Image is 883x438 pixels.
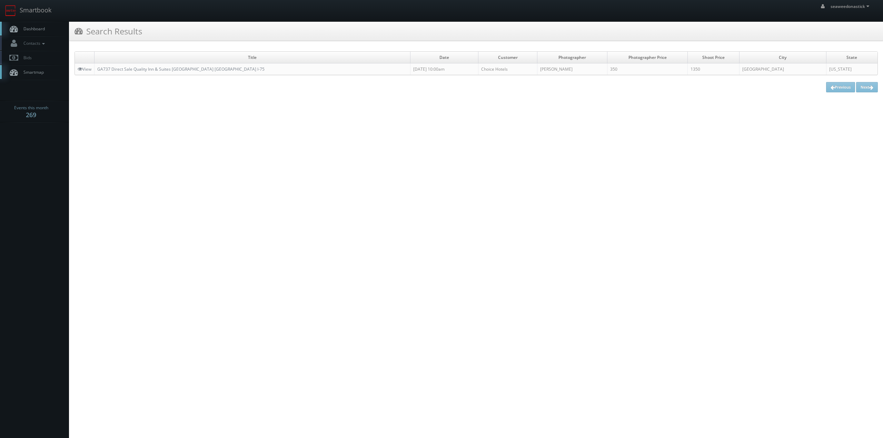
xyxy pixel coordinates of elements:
h3: Search Results [75,25,142,37]
td: State [826,52,877,63]
a: GA737 Direct Sale Quality Inn & Suites [GEOGRAPHIC_DATA] [GEOGRAPHIC_DATA] I-75 [97,66,265,72]
td: [GEOGRAPHIC_DATA] [739,63,826,75]
td: City [739,52,826,63]
td: Shoot Price [688,52,740,63]
td: [PERSON_NAME] [537,63,607,75]
span: Bids [20,55,32,61]
td: Choice Hotels [478,63,537,75]
td: Photographer Price [607,52,688,63]
td: Customer [478,52,537,63]
img: smartbook-logo.png [5,5,16,16]
span: Smartmap [20,69,44,75]
span: seaweedonastick [831,3,871,9]
td: Date [410,52,478,63]
span: Dashboard [20,26,45,32]
td: Title [95,52,410,63]
strong: 269 [26,111,36,119]
td: 1350 [688,63,740,75]
span: Contacts [20,40,47,46]
span: Events this month [14,104,48,111]
a: View [78,66,91,72]
td: Photographer [537,52,607,63]
td: 350 [607,63,688,75]
td: [DATE] 10:00am [410,63,478,75]
td: [US_STATE] [826,63,877,75]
